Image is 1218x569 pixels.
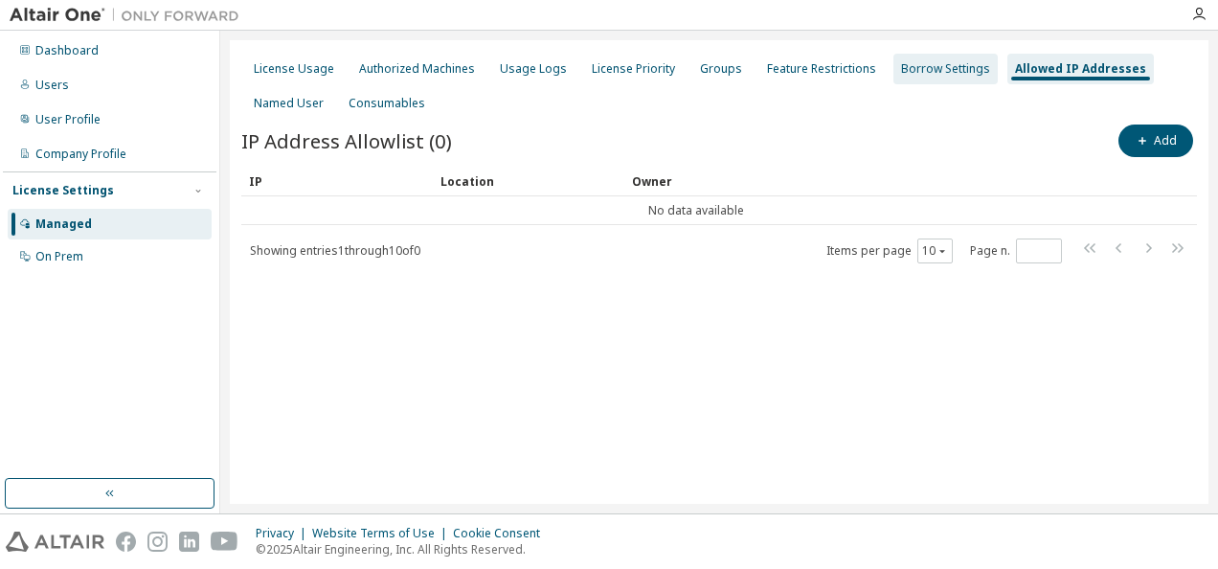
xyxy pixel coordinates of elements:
[970,239,1062,263] span: Page n.
[35,43,99,58] div: Dashboard
[632,166,1143,196] div: Owner
[453,526,552,541] div: Cookie Consent
[211,532,238,552] img: youtube.svg
[179,532,199,552] img: linkedin.svg
[249,166,425,196] div: IP
[500,61,567,77] div: Usage Logs
[6,532,104,552] img: altair_logo.svg
[35,147,126,162] div: Company Profile
[440,166,617,196] div: Location
[312,526,453,541] div: Website Terms of Use
[256,526,312,541] div: Privacy
[147,532,168,552] img: instagram.svg
[922,243,948,259] button: 10
[254,61,334,77] div: License Usage
[35,78,69,93] div: Users
[767,61,876,77] div: Feature Restrictions
[241,196,1151,225] td: No data available
[826,239,953,263] span: Items per page
[35,249,83,264] div: On Prem
[359,61,475,77] div: Authorized Machines
[35,112,101,127] div: User Profile
[241,127,452,154] span: IP Address Allowlist (0)
[349,96,425,111] div: Consumables
[12,183,114,198] div: License Settings
[256,541,552,558] p: © 2025 Altair Engineering, Inc. All Rights Reserved.
[700,61,742,77] div: Groups
[254,96,324,111] div: Named User
[35,216,92,232] div: Managed
[592,61,675,77] div: License Priority
[1015,61,1146,77] div: Allowed IP Addresses
[901,61,990,77] div: Borrow Settings
[116,532,136,552] img: facebook.svg
[1118,125,1193,157] button: Add
[10,6,249,25] img: Altair One
[250,242,420,259] span: Showing entries 1 through 10 of 0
